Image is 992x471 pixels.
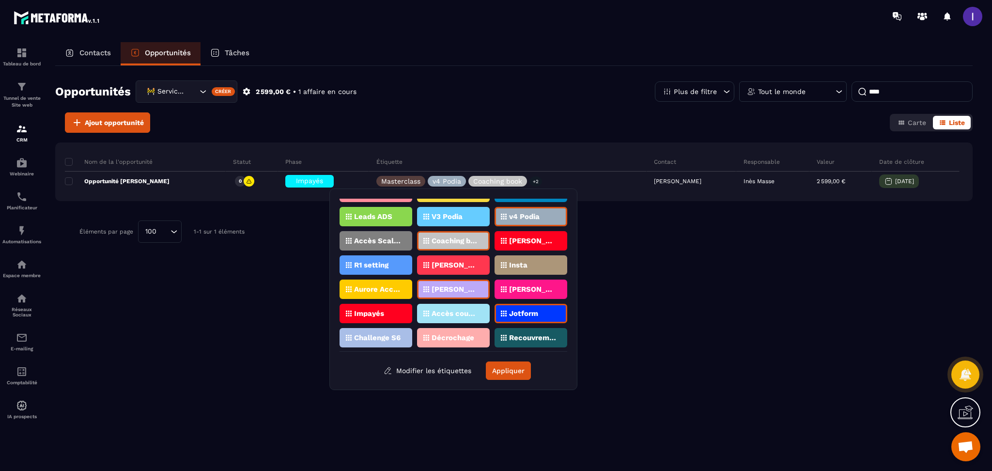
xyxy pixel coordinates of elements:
[16,332,28,344] img: email
[949,119,965,126] span: Liste
[2,205,41,210] p: Planificateur
[225,48,249,57] p: Tâches
[85,118,144,127] span: Ajout opportunité
[16,225,28,236] img: automations
[16,400,28,411] img: automations
[16,81,28,93] img: formation
[16,123,28,135] img: formation
[654,158,676,166] p: Contact
[55,82,131,101] h2: Opportunités
[16,259,28,270] img: automations
[2,137,41,142] p: CRM
[256,87,291,96] p: 2 599,00 €
[432,237,479,244] p: Coaching book
[744,158,780,166] p: Responsable
[509,262,527,268] p: Insta
[16,157,28,169] img: automations
[2,307,41,317] p: Réseaux Sociaux
[529,176,542,187] p: +2
[354,213,392,220] p: Leads ADS
[895,178,914,185] p: [DATE]
[817,158,835,166] p: Valeur
[239,178,242,185] p: 0
[354,310,384,317] p: Impayés
[354,286,401,293] p: Aurore Acc. 1:1 6m 3app.
[432,334,474,341] p: Décrochage
[2,171,41,176] p: Webinaire
[432,262,479,268] p: [PERSON_NAME]. 1:1 6m 3app
[432,213,463,220] p: V3 Podia
[145,48,191,57] p: Opportunités
[16,47,28,59] img: formation
[817,178,845,185] p: 2 599,00 €
[16,191,28,203] img: scheduler
[2,414,41,419] p: IA prospects
[285,158,302,166] p: Phase
[55,42,121,65] a: Contacts
[79,48,111,57] p: Contacts
[16,366,28,377] img: accountant
[486,361,531,380] button: Appliquer
[509,213,540,220] p: v4 Podia
[144,86,187,97] span: 🚧 Service Client
[509,237,556,244] p: [PERSON_NAME]
[14,9,101,26] img: logo
[160,226,168,237] input: Search for option
[354,237,401,244] p: Accès Scaler Podia
[509,334,556,341] p: Recouvrement
[65,112,150,133] button: Ajout opportunité
[933,116,971,129] button: Liste
[2,150,41,184] a: automationsautomationsWebinaire
[296,177,323,185] span: Impayés
[298,87,356,96] p: 1 affaire en cours
[879,158,924,166] p: Date de clôture
[2,285,41,325] a: social-networksocial-networkRéseaux Sociaux
[432,310,479,317] p: Accès coupés ✖️
[187,86,197,97] input: Search for option
[354,262,388,268] p: R1 setting
[79,228,133,235] p: Éléments par page
[233,158,251,166] p: Statut
[951,432,980,461] div: Ouvrir le chat
[212,87,235,96] div: Créer
[293,87,296,96] p: •
[376,362,479,379] button: Modifier les étiquettes
[2,346,41,351] p: E-mailing
[201,42,259,65] a: Tâches
[2,95,41,109] p: Tunnel de vente Site web
[136,80,237,103] div: Search for option
[2,218,41,251] a: automationsautomationsAutomatisations
[142,226,160,237] span: 100
[509,286,556,293] p: [PERSON_NAME]. 1:1 6m 3app.
[2,251,41,285] a: automationsautomationsEspace membre
[2,359,41,392] a: accountantaccountantComptabilité
[16,293,28,304] img: social-network
[2,273,41,278] p: Espace membre
[433,178,461,185] p: v4 Podia
[2,74,41,116] a: formationformationTunnel de vente Site web
[65,158,153,166] p: Nom de la l'opportunité
[432,286,479,293] p: [PERSON_NAME]. 1:1 6m 3 app
[473,178,522,185] p: Coaching book
[758,88,806,95] p: Tout le monde
[121,42,201,65] a: Opportunités
[2,325,41,359] a: emailemailE-mailing
[509,310,538,317] p: Jotform
[892,116,932,129] button: Carte
[138,220,182,243] div: Search for option
[2,380,41,385] p: Comptabilité
[381,178,420,185] p: Masterclass
[65,177,170,185] p: Opportunité [PERSON_NAME]
[2,61,41,66] p: Tableau de bord
[908,119,926,126] span: Carte
[376,158,403,166] p: Étiquette
[2,40,41,74] a: formationformationTableau de bord
[2,116,41,150] a: formationformationCRM
[2,239,41,244] p: Automatisations
[744,178,775,185] p: Inès Masse
[674,88,717,95] p: Plus de filtre
[2,184,41,218] a: schedulerschedulerPlanificateur
[354,334,401,341] p: Challenge S6
[194,228,245,235] p: 1-1 sur 1 éléments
